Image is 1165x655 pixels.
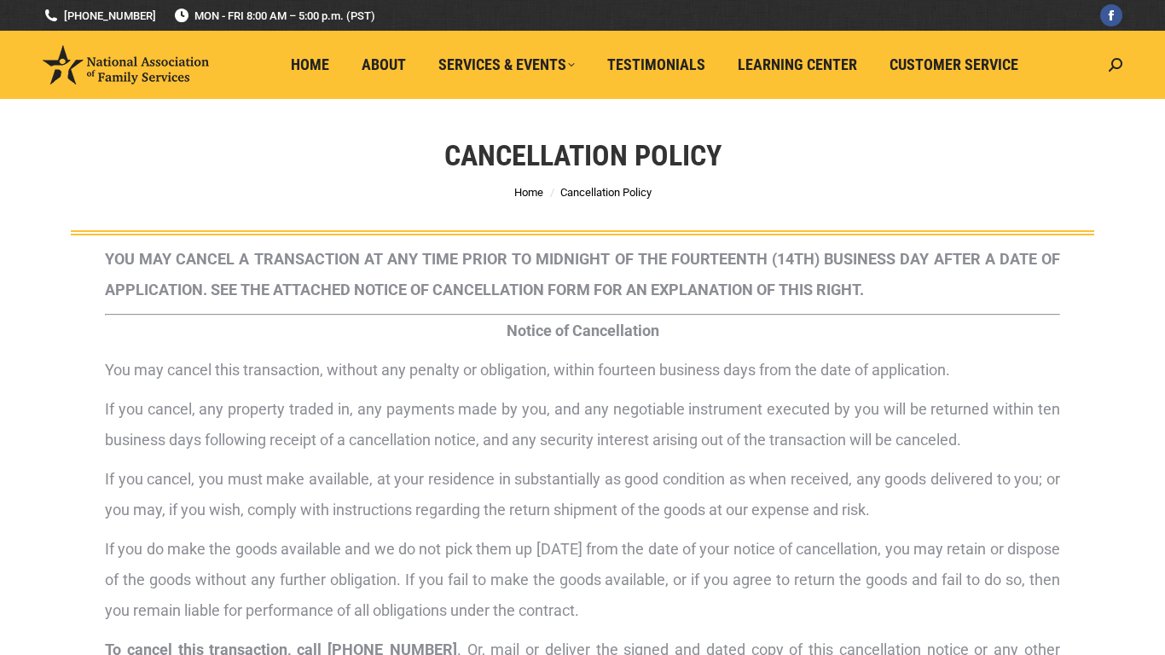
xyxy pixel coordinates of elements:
p: You may cancel this transaction, without any penalty or obligation, within fourteen business days... [105,355,1060,385]
span: Services & Events [438,55,575,74]
strong: YOU MAY CANCEL A TRANSACTION AT ANY TIME PRIOR TO MIDNIGHT OF THE FOURTEENTH (14 ) BUSINESS DAY A... [105,250,1060,299]
span: Learning Center [738,55,857,74]
a: Facebook page opens in new window [1100,4,1122,26]
p: If you do make the goods available and we do not pick them up [DATE] from the date of your notice... [105,534,1060,626]
strong: Notice of Cancellation [507,322,659,339]
img: National Association of Family Services [43,45,209,84]
h1: Cancellation Policy [444,136,722,174]
a: [PHONE_NUMBER] [43,8,156,24]
span: Customer Service [890,55,1018,74]
p: If you cancel, you must make available, at your residence in substantially as good condition as w... [105,464,1060,525]
a: Testimonials [595,49,717,81]
a: Home [279,49,341,81]
span: Home [291,55,329,74]
a: About [350,49,418,81]
a: Customer Service [878,49,1030,81]
a: Home [514,186,543,199]
span: Testimonials [607,55,705,74]
span: TH [794,250,814,268]
p: If you cancel, any property traded in, any payments made by you, and any negotiable instrument ex... [105,394,1060,455]
a: Learning Center [726,49,869,81]
span: About [362,55,406,74]
span: Cancellation Policy [560,186,652,199]
span: MON - FRI 8:00 AM – 5:00 p.m. (PST) [173,8,375,24]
